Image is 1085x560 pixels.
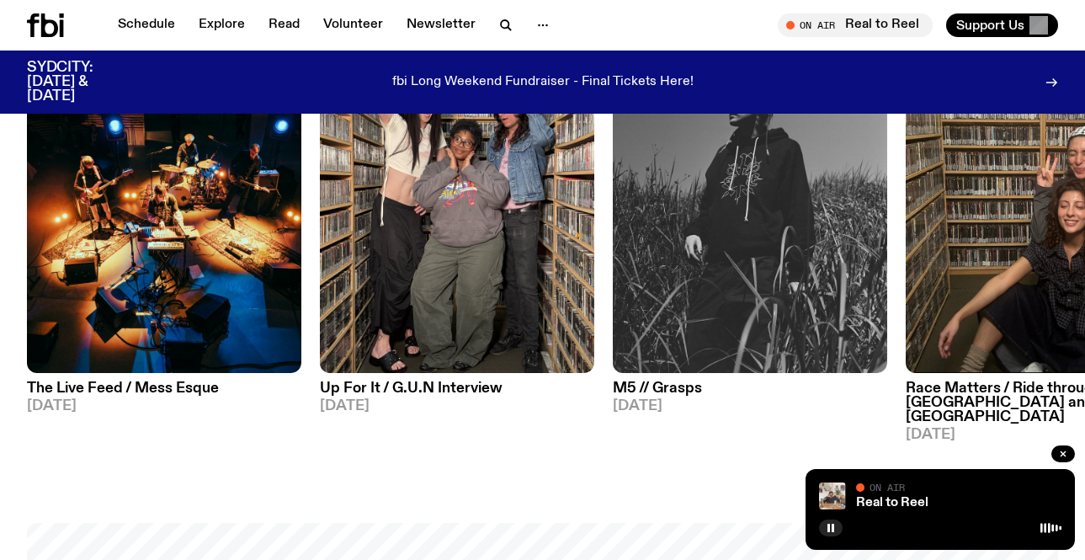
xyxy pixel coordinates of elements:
[27,61,135,104] h3: SYDCITY: [DATE] & [DATE]
[870,482,905,493] span: On Air
[396,13,486,37] a: Newsletter
[613,373,887,413] a: M5 // Grasps[DATE]
[313,13,393,37] a: Volunteer
[819,483,846,509] img: Jasper Craig Adams holds a vintage camera to his eye, obscuring his face. He is wearing a grey ju...
[856,496,928,509] a: Real to Reel
[27,381,301,396] h3: The Live Feed / Mess Esque
[613,381,887,396] h3: M5 // Grasps
[320,381,594,396] h3: Up For It / G.U.N Interview
[613,399,887,413] span: [DATE]
[956,18,1024,33] span: Support Us
[258,13,310,37] a: Read
[320,399,594,413] span: [DATE]
[108,13,185,37] a: Schedule
[27,399,301,413] span: [DATE]
[320,373,594,413] a: Up For It / G.U.N Interview[DATE]
[946,13,1058,37] button: Support Us
[392,75,694,90] p: fbi Long Weekend Fundraiser - Final Tickets Here!
[778,13,933,37] button: On AirReal to Reel
[27,373,301,413] a: The Live Feed / Mess Esque[DATE]
[189,13,255,37] a: Explore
